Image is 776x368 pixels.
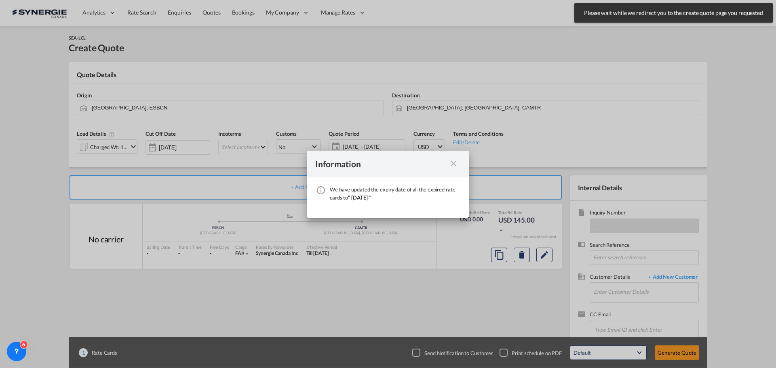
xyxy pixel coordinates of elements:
[449,159,458,168] md-icon: icon-close fg-AAA8AD cursor
[582,9,765,17] span: Please wait while we redirect you to the create quote page you requested
[330,185,461,202] div: We have updated the expiry date of all the expired rate cards to
[307,151,469,218] md-dialog: We have ...
[348,194,371,201] span: " [DATE] "
[315,159,446,169] div: Information
[316,185,326,195] md-icon: icon-information-outline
